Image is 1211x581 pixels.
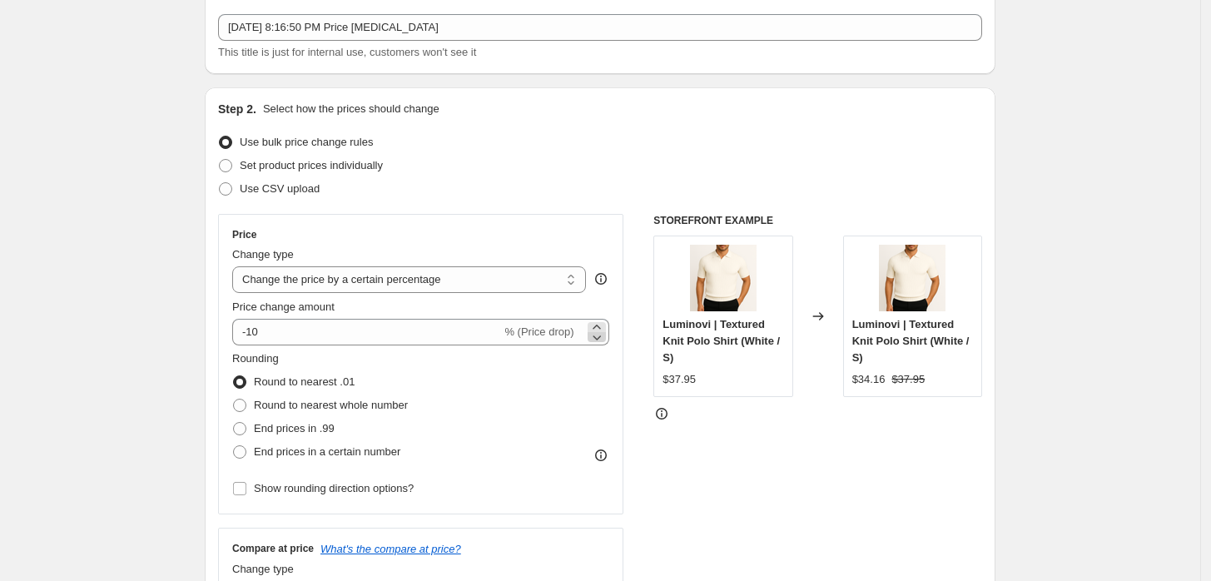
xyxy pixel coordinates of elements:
[254,445,400,458] span: End prices in a certain number
[653,214,982,227] h6: STOREFRONT EXAMPLE
[852,318,970,364] span: Luminovi | Textured Knit Polo Shirt (White / S)
[232,542,314,555] h3: Compare at price
[240,182,320,195] span: Use CSV upload
[218,14,982,41] input: 30% off holiday sale
[254,422,335,435] span: End prices in .99
[879,245,945,311] img: Luminovi-Textured-Knit-Polo-Shirt_80x.png
[232,563,294,575] span: Change type
[690,245,757,311] img: Luminovi-Textured-Knit-Polo-Shirt_80x.png
[240,159,383,171] span: Set product prices individually
[232,248,294,261] span: Change type
[232,300,335,313] span: Price change amount
[593,271,609,287] div: help
[218,101,256,117] h2: Step 2.
[232,319,501,345] input: -15
[852,373,886,385] span: $34.16
[263,101,439,117] p: Select how the prices should change
[240,136,373,148] span: Use bulk price change rules
[663,373,696,385] span: $37.95
[891,373,925,385] span: $37.95
[254,375,355,388] span: Round to nearest .01
[232,228,256,241] h3: Price
[218,46,476,58] span: This title is just for internal use, customers won't see it
[320,543,461,555] button: What's the compare at price?
[254,482,414,494] span: Show rounding direction options?
[504,325,573,338] span: % (Price drop)
[254,399,408,411] span: Round to nearest whole number
[663,318,780,364] span: Luminovi | Textured Knit Polo Shirt (White / S)
[232,352,279,365] span: Rounding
